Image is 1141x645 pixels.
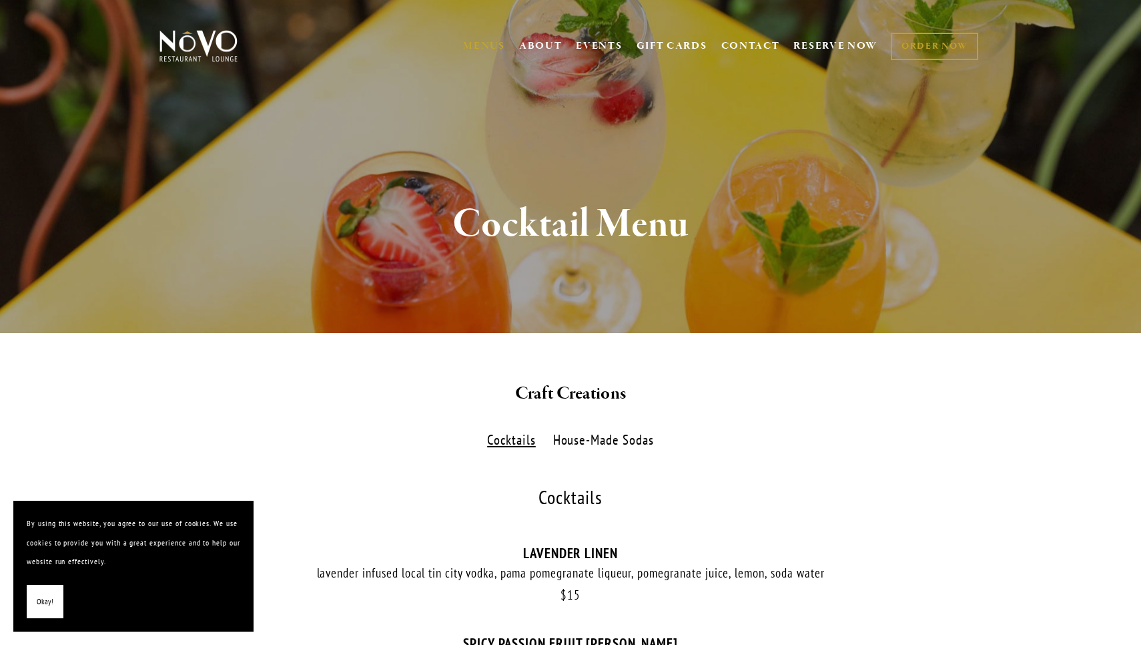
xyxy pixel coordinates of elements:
[27,514,240,572] p: By using this website, you agree to our use of cookies. We use cookies to provide you with a grea...
[793,33,877,59] a: RESERVE NOW
[891,33,978,60] a: ORDER NOW
[27,585,63,619] button: Okay!
[157,588,984,603] div: 15
[463,39,505,53] a: MENUS
[157,545,984,562] div: LAVENDER LINEN
[576,39,622,53] a: EVENTS
[181,203,960,246] h1: Cocktail Menu
[181,380,960,408] h2: Craft Creations
[519,39,562,53] a: ABOUT
[157,488,984,507] div: Cocktails
[13,501,254,632] section: Cookie banner
[37,592,53,612] span: Okay!
[721,33,780,59] a: CONTACT
[157,565,984,582] div: lavender infused local tin city vodka, pama pomegranate liqueur, pomegranate juice, lemon, soda w...
[157,29,240,63] img: Novo Restaurant &amp; Lounge
[480,431,542,450] label: Cocktails
[546,431,661,450] label: House-Made Sodas
[637,33,707,59] a: GIFT CARDS
[560,587,567,603] span: $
